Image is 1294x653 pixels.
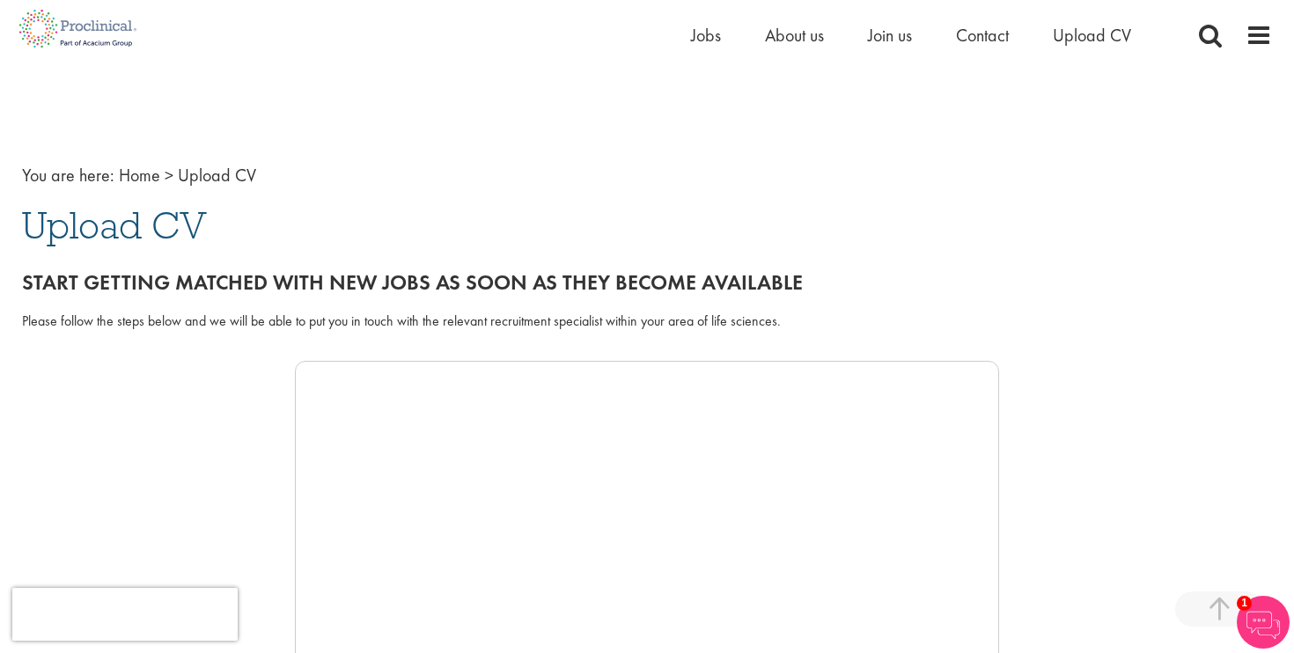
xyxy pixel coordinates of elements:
a: Join us [868,24,912,47]
h2: Start getting matched with new jobs as soon as they become available [22,271,1272,294]
span: Upload CV [22,202,207,249]
span: You are here: [22,164,114,187]
a: breadcrumb link [119,164,160,187]
a: Contact [956,24,1009,47]
span: > [165,164,173,187]
img: Chatbot [1237,596,1290,649]
a: About us [765,24,824,47]
a: Jobs [691,24,721,47]
a: Upload CV [1053,24,1131,47]
div: Please follow the steps below and we will be able to put you in touch with the relevant recruitme... [22,312,1272,332]
span: 1 [1237,596,1252,611]
iframe: reCAPTCHA [12,588,238,641]
span: Upload CV [178,164,256,187]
